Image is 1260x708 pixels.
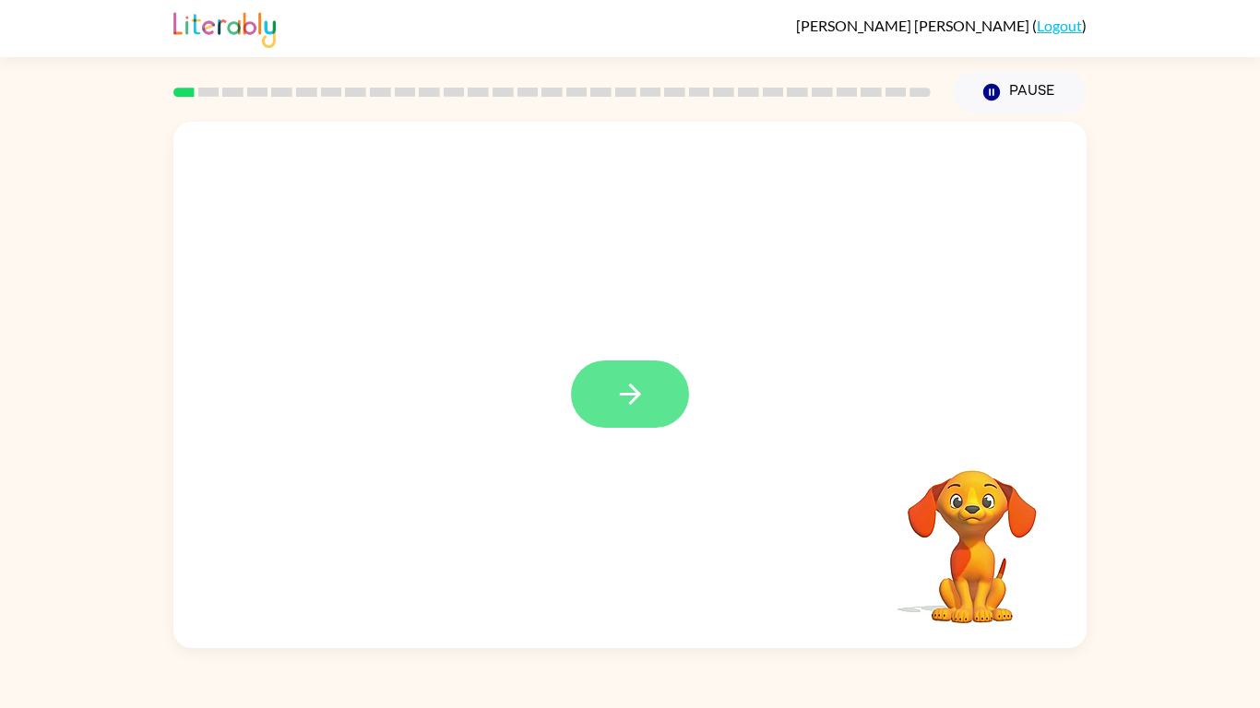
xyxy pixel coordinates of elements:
[796,17,1032,34] span: [PERSON_NAME] [PERSON_NAME]
[953,71,1087,113] button: Pause
[173,7,276,48] img: Literably
[796,17,1087,34] div: ( )
[1037,17,1082,34] a: Logout
[880,442,1064,626] video: Your browser must support playing .mp4 files to use Literably. Please try using another browser.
